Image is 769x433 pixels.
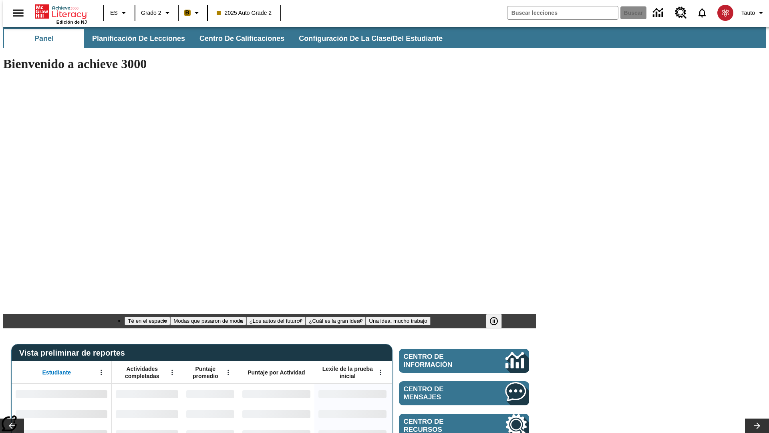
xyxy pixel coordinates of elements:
[648,2,670,24] a: Centro de información
[92,34,185,43] span: Planificación de lecciones
[125,317,170,325] button: Diapositiva 1 Té en el espacio
[182,384,238,404] div: Sin datos,
[170,317,246,325] button: Diapositiva 2 Modas que pasaron de moda
[404,385,481,401] span: Centro de mensajes
[248,369,305,376] span: Puntaje por Actividad
[306,317,366,325] button: Diapositiva 4 ¿Cuál es la gran idea?
[35,3,87,24] div: Portada
[138,6,175,20] button: Grado: Grado 2, Elige un grado
[6,1,30,25] button: Abrir el menú lateral
[42,369,71,376] span: Estudiante
[141,9,161,17] span: Grado 2
[107,6,132,20] button: Lenguaje: ES, Selecciona un idioma
[374,366,387,378] button: Abrir menú
[110,9,118,17] span: ES
[116,365,169,380] span: Actividades completadas
[3,57,536,71] h1: Bienvenido a achieve 3000
[86,29,191,48] button: Planificación de lecciones
[404,353,479,369] span: Centro de información
[738,6,769,20] button: Perfil/Configuración
[486,314,510,328] div: Pausar
[399,381,529,405] a: Centro de mensajes
[745,419,769,433] button: Carrusel de lecciones, seguir
[19,348,129,358] span: Vista preliminar de reportes
[199,34,284,43] span: Centro de calificaciones
[222,366,234,378] button: Abrir menú
[299,34,443,43] span: Configuración de la clase/del estudiante
[741,9,755,17] span: Tauto
[4,29,84,48] button: Panel
[670,2,692,24] a: Centro de recursos, Se abrirá en una pestaña nueva.
[112,384,182,404] div: Sin datos,
[181,6,205,20] button: Boost El color de la clase es anaranjado claro. Cambiar el color de la clase.
[399,349,529,373] a: Centro de información
[193,29,291,48] button: Centro de calificaciones
[217,9,272,17] span: 2025 Auto Grade 2
[3,29,450,48] div: Subbarra de navegación
[95,366,107,378] button: Abrir menú
[292,29,449,48] button: Configuración de la clase/del estudiante
[185,8,189,18] span: B
[713,2,738,23] button: Escoja un nuevo avatar
[166,366,178,378] button: Abrir menú
[56,20,87,24] span: Edición de NJ
[186,365,225,380] span: Puntaje promedio
[507,6,618,19] input: Buscar campo
[35,4,87,20] a: Portada
[486,314,502,328] button: Pausar
[318,365,377,380] span: Lexile de la prueba inicial
[246,317,306,325] button: Diapositiva 3 ¿Los autos del futuro?
[3,27,766,48] div: Subbarra de navegación
[182,404,238,424] div: Sin datos,
[717,5,733,21] img: avatar image
[366,317,430,325] button: Diapositiva 5 Una idea, mucho trabajo
[112,404,182,424] div: Sin datos,
[34,34,54,43] span: Panel
[692,2,713,23] a: Notificaciones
